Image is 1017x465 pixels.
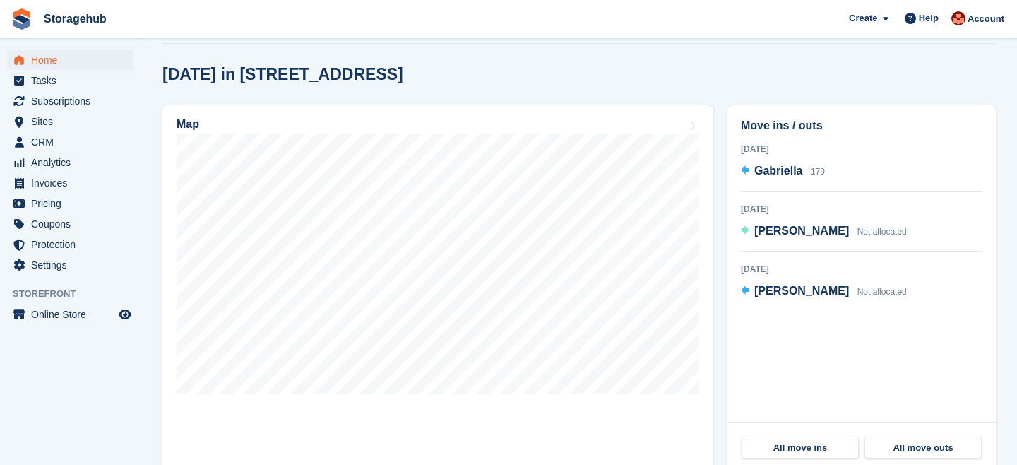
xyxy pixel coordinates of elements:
div: [DATE] [741,203,982,216]
h2: [DATE] in [STREET_ADDRESS] [162,65,403,84]
a: menu [7,71,133,90]
a: menu [7,112,133,131]
span: Invoices [31,173,116,193]
span: Pricing [31,194,116,213]
span: Account [968,12,1004,26]
a: menu [7,194,133,213]
a: All move ins [742,437,859,459]
span: Coupons [31,214,116,234]
a: menu [7,153,133,172]
span: Help [919,11,939,25]
a: menu [7,173,133,193]
span: Home [31,50,116,70]
span: Protection [31,235,116,254]
a: menu [7,91,133,111]
a: menu [7,50,133,70]
span: Analytics [31,153,116,172]
span: Not allocated [857,287,907,297]
span: 179 [811,167,825,177]
a: Preview store [117,306,133,323]
span: Settings [31,255,116,275]
a: menu [7,132,133,152]
a: [PERSON_NAME] Not allocated [741,223,907,241]
span: [PERSON_NAME] [754,285,849,297]
a: menu [7,255,133,275]
div: [DATE] [741,143,982,155]
span: Sites [31,112,116,131]
h2: Map [177,118,199,131]
a: Storagehub [38,7,112,30]
span: Not allocated [857,227,907,237]
span: Subscriptions [31,91,116,111]
span: [PERSON_NAME] [754,225,849,237]
a: menu [7,214,133,234]
span: Gabriella [754,165,802,177]
img: Nick [951,11,965,25]
span: Online Store [31,305,116,324]
span: Create [849,11,877,25]
a: Gabriella 179 [741,163,825,181]
span: Storefront [13,287,141,301]
a: menu [7,305,133,324]
a: [PERSON_NAME] Not allocated [741,283,907,301]
span: CRM [31,132,116,152]
div: [DATE] [741,263,982,276]
h2: Move ins / outs [741,117,982,134]
a: All move outs [864,437,982,459]
span: Tasks [31,71,116,90]
a: menu [7,235,133,254]
img: stora-icon-8386f47178a22dfd0bd8f6a31ec36ba5ce8667c1dd55bd0f319d3a0aa187defe.svg [11,8,32,30]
